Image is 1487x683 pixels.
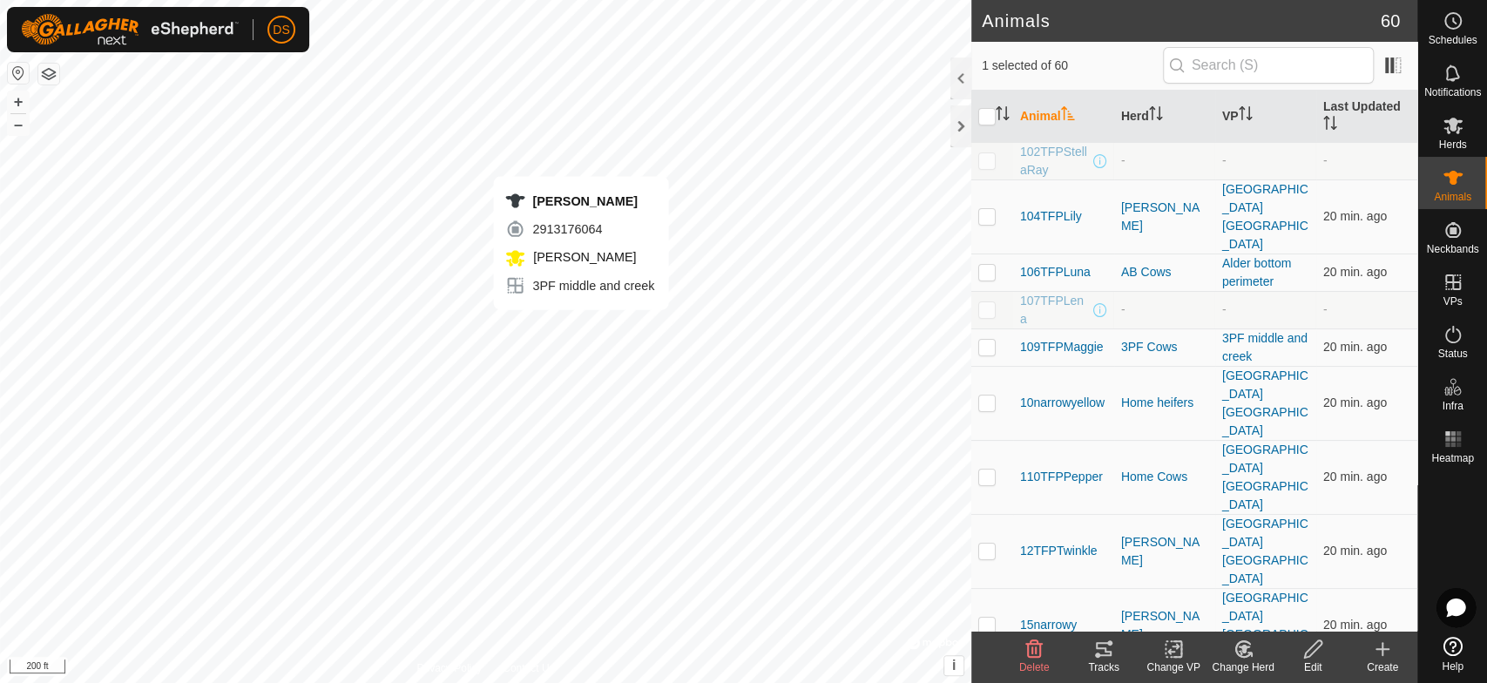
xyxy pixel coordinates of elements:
a: [GEOGRAPHIC_DATA] [GEOGRAPHIC_DATA] [1222,182,1308,251]
div: 2913176064 [504,219,654,240]
div: - [1121,301,1208,319]
div: [PERSON_NAME] [1121,199,1208,235]
span: Aug 13, 2025, 9:02 AM [1323,209,1387,223]
span: VPs [1443,296,1462,307]
span: 15narrowy [1020,616,1077,634]
span: - [1323,153,1328,167]
div: Home Cows [1121,468,1208,486]
div: 3PF middle and creek [504,275,654,296]
span: Schedules [1428,35,1477,45]
span: Delete [1019,661,1050,673]
th: Animal [1013,91,1114,143]
span: Aug 13, 2025, 9:02 AM [1323,396,1387,409]
div: - [1121,152,1208,170]
div: Tracks [1069,659,1139,675]
a: [GEOGRAPHIC_DATA] [GEOGRAPHIC_DATA] [1222,369,1308,437]
th: Herd [1114,91,1215,143]
a: [GEOGRAPHIC_DATA] [GEOGRAPHIC_DATA] [1222,591,1308,659]
a: [GEOGRAPHIC_DATA] [GEOGRAPHIC_DATA] [1222,517,1308,585]
div: Create [1348,659,1417,675]
div: Edit [1278,659,1348,675]
div: AB Cows [1121,263,1208,281]
a: Privacy Policy [416,660,482,676]
div: Change VP [1139,659,1208,675]
app-display-virtual-paddock-transition: - [1222,153,1227,167]
span: 12TFPTwinkle [1020,542,1098,560]
span: Infra [1442,401,1463,411]
span: Herds [1438,139,1466,150]
p-sorticon: Activate to sort [1239,109,1253,123]
a: 3PF middle and creek [1222,331,1308,363]
span: Aug 13, 2025, 9:02 AM [1323,618,1387,632]
div: Change Herd [1208,659,1278,675]
p-sorticon: Activate to sort [1061,109,1075,123]
span: 109TFPMaggie [1020,338,1104,356]
span: Neckbands [1426,244,1478,254]
a: Alder bottom perimeter [1222,256,1291,288]
div: [PERSON_NAME] [1121,607,1208,644]
span: Aug 13, 2025, 9:02 AM [1323,544,1387,558]
span: 104TFPLily [1020,207,1082,226]
span: Aug 13, 2025, 9:02 AM [1323,265,1387,279]
span: 110TFPPepper [1020,468,1103,486]
th: Last Updated [1316,91,1417,143]
div: [PERSON_NAME] [1121,533,1208,570]
a: Contact Us [503,660,554,676]
h2: Animals [982,10,1381,31]
span: Heatmap [1431,453,1474,463]
th: VP [1215,91,1316,143]
button: Reset Map [8,63,29,84]
span: 1 selected of 60 [982,57,1163,75]
span: 102TFPStellaRay [1020,143,1090,179]
app-display-virtual-paddock-transition: - [1222,302,1227,316]
button: Map Layers [38,64,59,85]
span: 106TFPLuna [1020,263,1091,281]
span: DS [273,21,289,39]
div: 3PF Cows [1121,338,1208,356]
span: Status [1437,348,1467,359]
span: i [952,658,956,673]
span: Help [1442,661,1463,672]
button: – [8,114,29,135]
span: Notifications [1424,87,1481,98]
p-sorticon: Activate to sort [1323,118,1337,132]
span: 10narrowyellow [1020,394,1105,412]
span: Aug 13, 2025, 9:02 AM [1323,340,1387,354]
span: Aug 13, 2025, 9:02 AM [1323,470,1387,484]
div: Home heifers [1121,394,1208,412]
a: [GEOGRAPHIC_DATA] [GEOGRAPHIC_DATA] [1222,443,1308,511]
button: + [8,91,29,112]
span: [PERSON_NAME] [529,250,636,264]
span: 60 [1381,8,1400,34]
img: Gallagher Logo [21,14,239,45]
div: [PERSON_NAME] [504,191,654,212]
span: 107TFPLena [1020,292,1090,328]
span: Animals [1434,192,1471,202]
span: - [1323,302,1328,316]
p-sorticon: Activate to sort [996,109,1010,123]
a: Help [1418,630,1487,679]
p-sorticon: Activate to sort [1149,109,1163,123]
button: i [944,656,963,675]
input: Search (S) [1163,47,1374,84]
